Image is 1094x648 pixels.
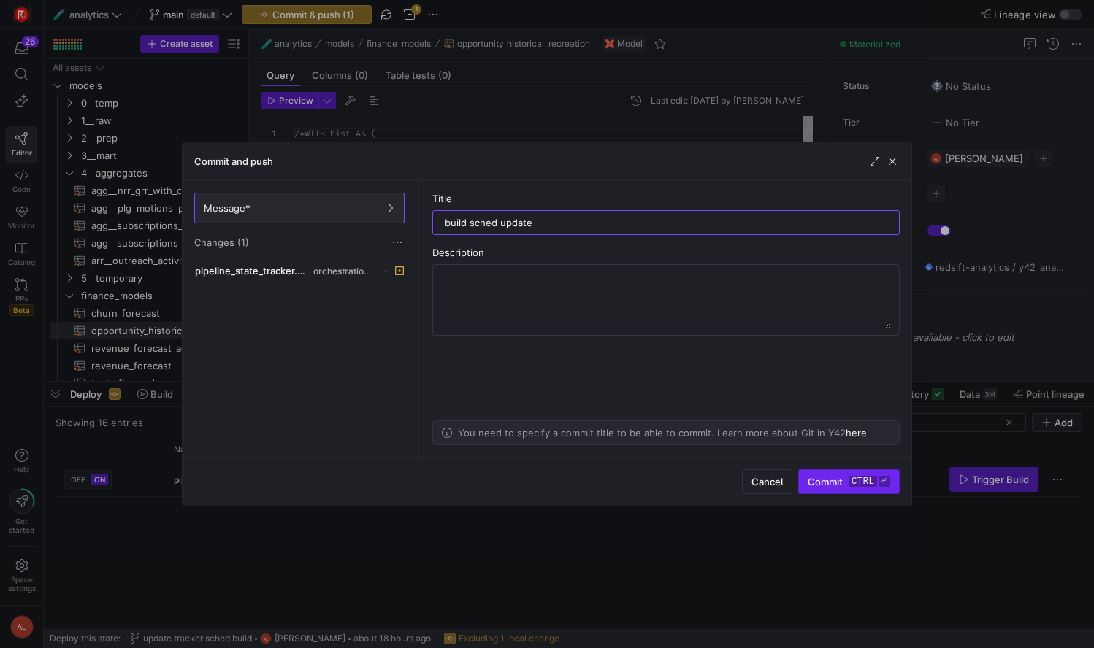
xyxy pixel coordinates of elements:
[742,469,792,494] button: Cancel
[195,265,310,277] span: pipeline_state_tracker.yml
[191,261,408,280] button: pipeline_state_tracker.ymlorchestrations
[194,236,249,248] span: Changes (1)
[846,427,867,439] a: here
[204,202,250,214] span: Message*
[194,193,405,223] button: Message*
[751,476,783,487] span: Cancel
[849,476,877,487] kbd: ctrl
[313,266,372,277] span: orchestrations
[432,193,452,204] span: Title
[879,476,890,487] kbd: ⏎
[798,469,900,494] button: Commitctrl⏎
[808,476,890,487] span: Commit
[432,247,900,258] div: Description
[458,427,867,439] p: You need to specify a commit title to be able to commit. Learn more about Git in Y42
[194,155,273,167] h3: Commit and push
